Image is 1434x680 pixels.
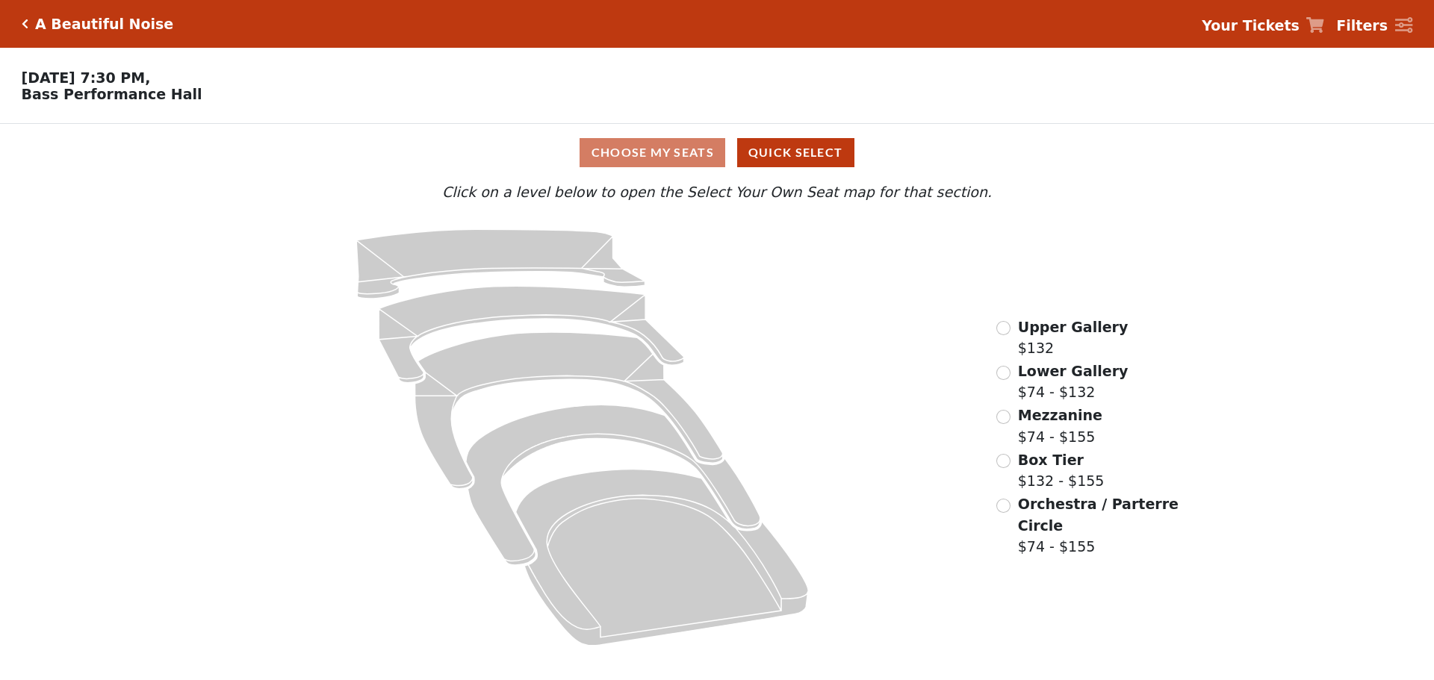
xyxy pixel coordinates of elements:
[1202,17,1300,34] strong: Your Tickets
[1018,449,1105,492] label: $132 - $155
[35,16,173,33] h5: A Beautiful Noise
[1202,15,1324,37] a: Your Tickets
[1018,363,1129,379] span: Lower Gallery
[516,470,809,646] path: Orchestra / Parterre Circle - Seats Available: 42
[379,286,685,383] path: Lower Gallery - Seats Available: 149
[1336,17,1388,34] strong: Filters
[1018,361,1129,403] label: $74 - $132
[1018,496,1179,534] span: Orchestra / Parterre Circle
[1336,15,1412,37] a: Filters
[356,229,645,299] path: Upper Gallery - Seats Available: 163
[1018,319,1129,335] span: Upper Gallery
[737,138,854,167] button: Quick Select
[1018,405,1102,447] label: $74 - $155
[22,19,28,29] a: Click here to go back to filters
[1018,316,1129,359] label: $132
[1018,493,1181,558] label: $74 - $155
[1018,452,1084,468] span: Box Tier
[1018,407,1102,423] span: Mezzanine
[190,181,1244,203] p: Click on a level below to open the Select Your Own Seat map for that section.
